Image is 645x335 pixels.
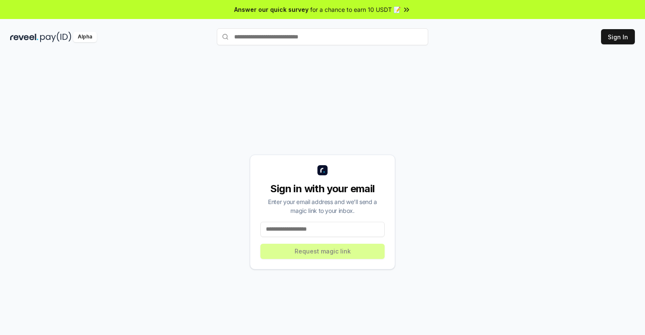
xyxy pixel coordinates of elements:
[601,29,635,44] button: Sign In
[73,32,97,42] div: Alpha
[310,5,401,14] span: for a chance to earn 10 USDT 📝
[40,32,71,42] img: pay_id
[260,182,385,196] div: Sign in with your email
[10,32,38,42] img: reveel_dark
[234,5,309,14] span: Answer our quick survey
[317,165,328,175] img: logo_small
[260,197,385,215] div: Enter your email address and we’ll send a magic link to your inbox.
